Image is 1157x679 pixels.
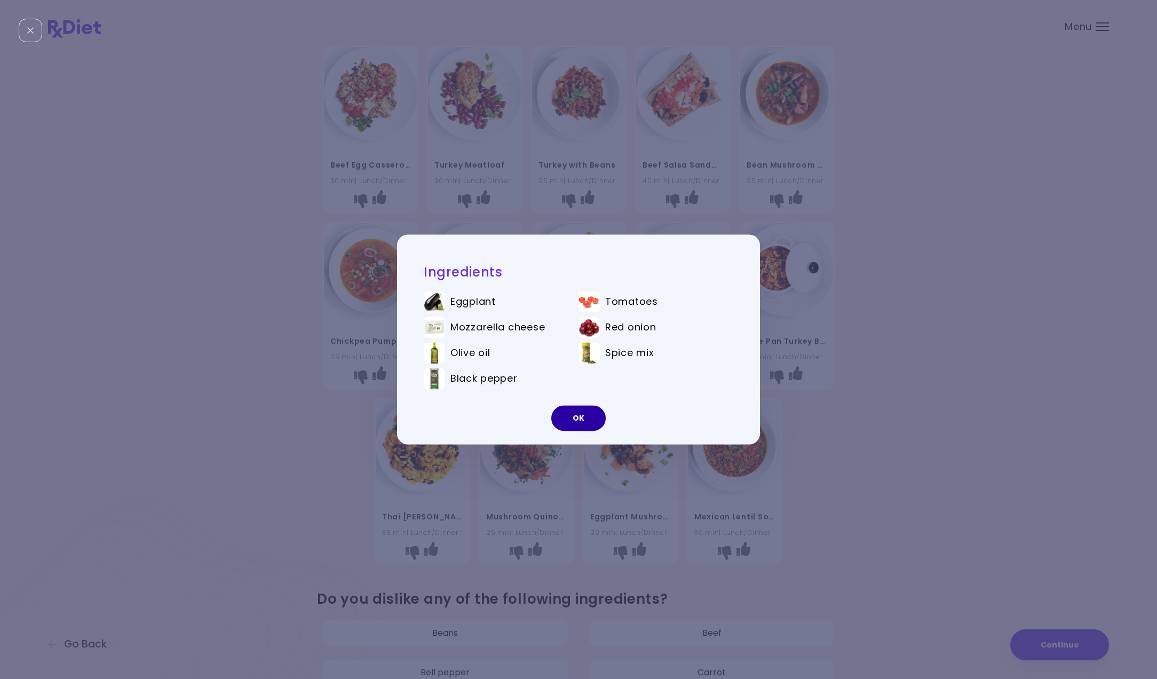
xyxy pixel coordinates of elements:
[19,19,42,42] div: Close
[605,322,656,334] span: Red onion
[605,296,658,308] span: Tomatoes
[450,296,496,308] span: Eggplant
[424,264,733,280] h2: Ingredients
[551,406,606,431] button: OK
[450,348,490,359] span: Olive oil
[450,373,518,385] span: Black pepper
[450,322,545,334] span: Mozzarella cheese
[605,348,654,359] span: Spice mix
